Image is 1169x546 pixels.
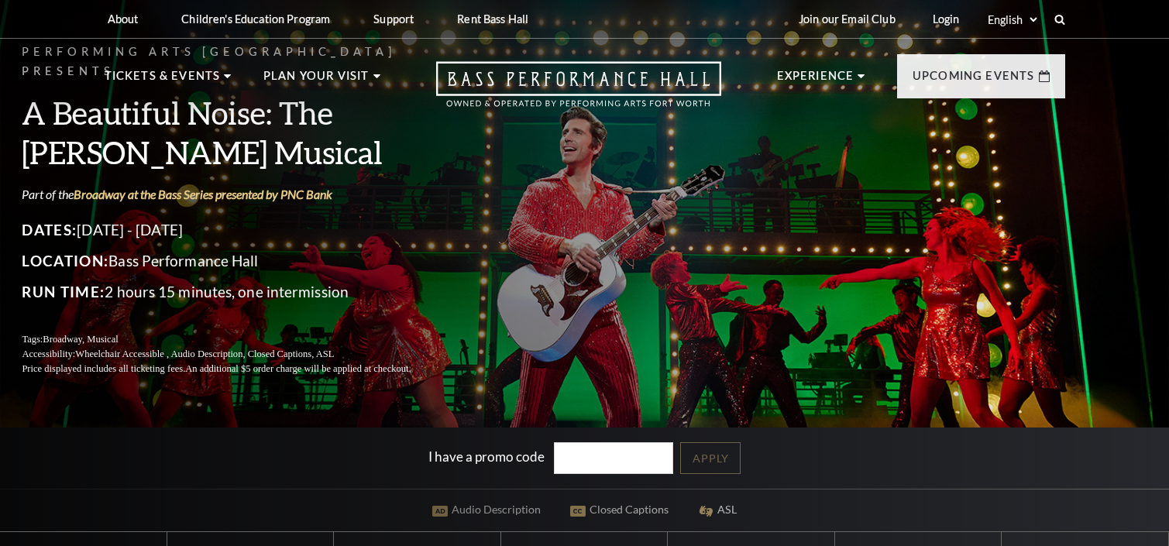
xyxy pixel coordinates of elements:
[428,448,545,465] label: I have a promo code
[105,332,531,347] p: Tags:
[105,362,531,376] p: Price displayed includes all ticketing fees.
[457,12,528,26] p: Rent Bass Hall
[777,67,854,94] p: Experience
[105,249,531,273] p: Bass Performance Hall
[105,347,531,362] p: Accessibility:
[985,12,1040,27] select: Select:
[105,93,531,172] h3: A Beautiful Noise: The [PERSON_NAME] Musical
[181,12,330,26] p: Children's Education Program
[913,67,1035,94] p: Upcoming Events
[105,283,187,300] span: Run Time:
[125,334,200,345] span: Broadway, Musical
[105,280,531,304] p: 2 hours 15 minutes, one intermission
[105,186,531,203] p: Part of the
[263,67,370,94] p: Plan Your Visit
[373,12,414,26] p: Support
[267,363,493,374] span: An additional $5 order charge will be applied at checkout.
[105,221,160,239] span: Dates:
[157,349,416,359] span: Wheelchair Accessible , Audio Description, Closed Captions, ASL
[156,187,415,201] a: Broadway at the Bass Series presented by PNC Bank
[105,218,531,242] p: [DATE] - [DATE]
[105,67,221,94] p: Tickets & Events
[108,12,139,26] p: About
[105,252,191,270] span: Location:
